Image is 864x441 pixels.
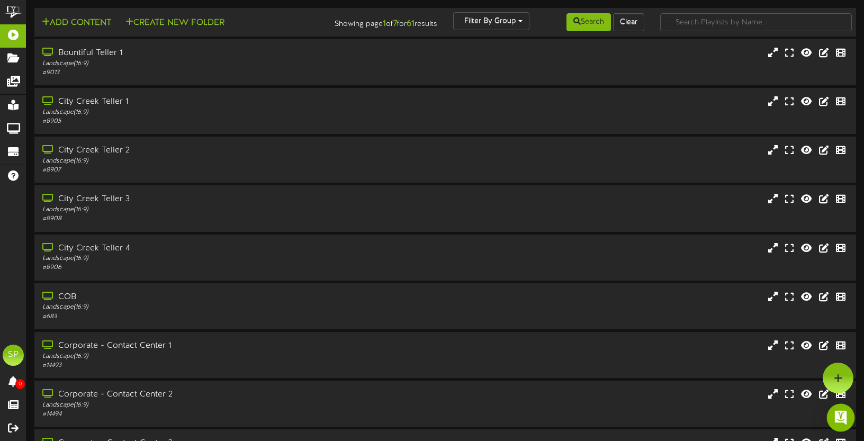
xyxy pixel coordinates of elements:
span: 0 [15,379,25,389]
button: Clear [613,13,644,31]
div: Open Intercom Messenger [827,404,855,432]
strong: 61 [407,19,415,29]
div: City Creek Teller 3 [42,193,369,205]
button: Add Content [39,16,114,30]
div: Corporate - Contact Center 2 [42,389,369,401]
div: City Creek Teller 4 [42,242,369,255]
button: Filter By Group [453,12,529,30]
div: COB [42,291,369,303]
div: Landscape ( 16:9 ) [42,254,369,263]
div: Corporate - Contact Center 1 [42,340,369,352]
div: Landscape ( 16:9 ) [42,59,369,68]
div: Landscape ( 16:9 ) [42,157,369,166]
div: Landscape ( 16:9 ) [42,205,369,214]
input: -- Search Playlists by Name -- [660,13,852,31]
div: SP [3,345,24,366]
div: Landscape ( 16:9 ) [42,303,369,312]
button: Create New Folder [122,16,228,30]
div: # 9013 [42,68,369,77]
div: City Creek Teller 2 [42,145,369,157]
div: Bountiful Teller 1 [42,47,369,59]
div: Landscape ( 16:9 ) [42,401,369,410]
div: City Creek Teller 1 [42,96,369,108]
strong: 7 [393,19,397,29]
div: # 8907 [42,166,369,175]
div: Landscape ( 16:9 ) [42,108,369,117]
div: # 8905 [42,117,369,126]
strong: 1 [383,19,386,29]
div: # 683 [42,312,369,321]
button: Search [566,13,611,31]
div: # 14494 [42,410,369,419]
div: Landscape ( 16:9 ) [42,352,369,361]
div: Showing page of for results [307,12,445,30]
div: # 8908 [42,214,369,223]
div: # 14493 [42,361,369,370]
div: # 8906 [42,263,369,272]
